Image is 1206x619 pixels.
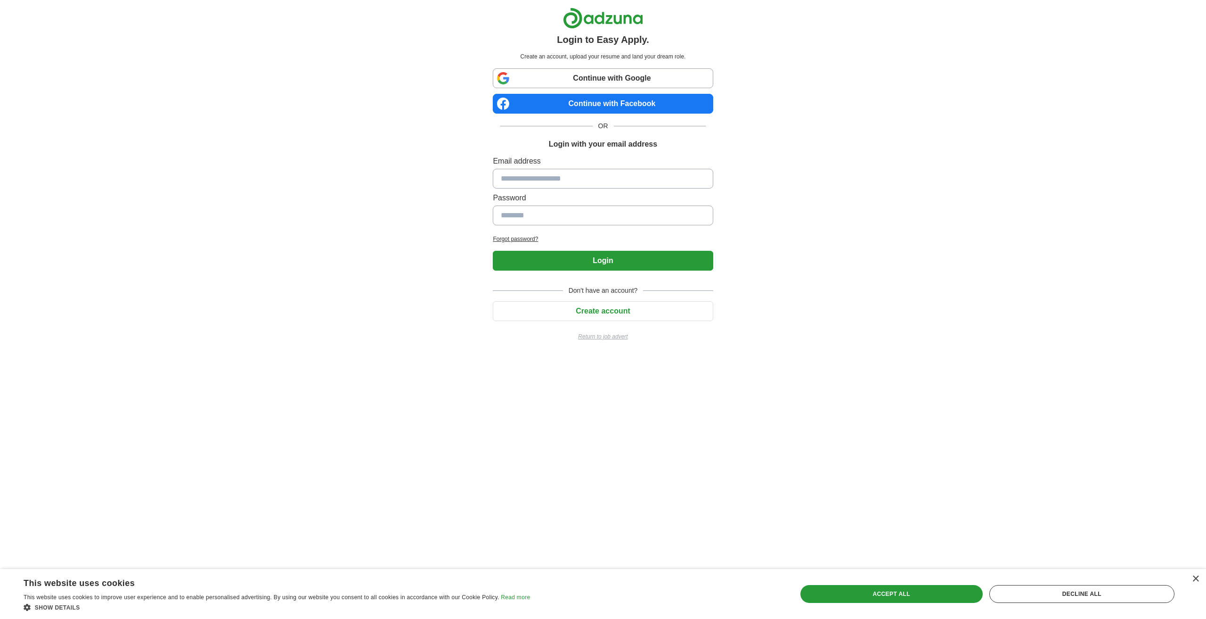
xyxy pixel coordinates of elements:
[563,286,644,296] span: Don't have an account?
[557,33,649,47] h1: Login to Easy Apply.
[593,121,614,131] span: OR
[24,575,506,589] div: This website uses cookies
[563,8,643,29] img: Adzuna logo
[1192,576,1199,583] div: Close
[549,139,657,150] h1: Login with your email address
[493,94,713,114] a: Continue with Facebook
[493,156,713,167] label: Email address
[24,594,499,601] span: This website uses cookies to improve user experience and to enable personalised advertising. By u...
[989,585,1174,603] div: Decline all
[493,68,713,88] a: Continue with Google
[24,602,530,612] div: Show details
[800,585,983,603] div: Accept all
[493,192,713,204] label: Password
[493,235,713,243] a: Forgot password?
[493,251,713,271] button: Login
[493,307,713,315] a: Create account
[493,301,713,321] button: Create account
[493,332,713,341] a: Return to job advert
[501,594,530,601] a: Read more, opens a new window
[495,52,711,61] p: Create an account, upload your resume and land your dream role.
[35,604,80,611] span: Show details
